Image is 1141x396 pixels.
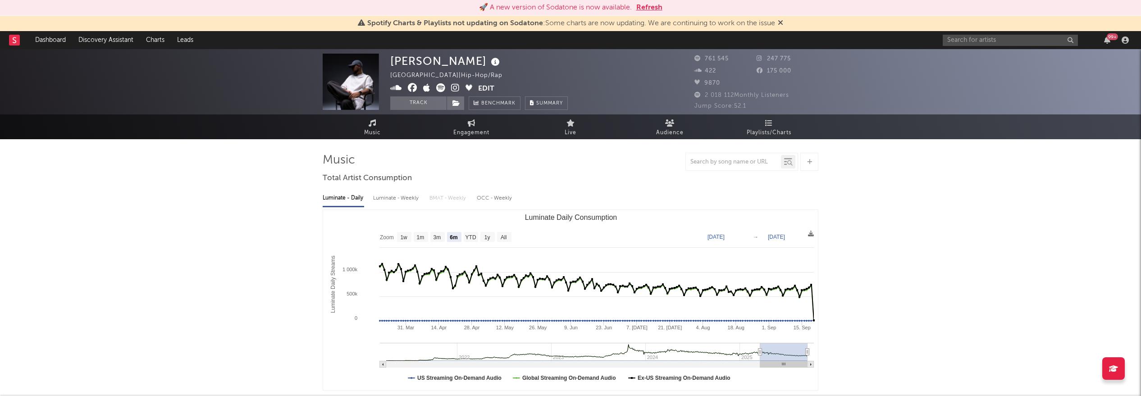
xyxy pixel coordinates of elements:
[373,191,420,206] div: Luminate - Weekly
[501,234,507,241] text: All
[656,127,684,138] span: Audience
[694,80,720,86] span: 9870
[140,31,171,49] a: Charts
[728,325,744,330] text: 18. Aug
[469,96,520,110] a: Benchmark
[564,325,578,330] text: 9. Jun
[525,214,617,221] text: Luminate Daily Consumption
[757,56,791,62] span: 247 775
[638,375,730,381] text: Ex-US Streaming On-Demand Audio
[431,325,447,330] text: 14. Apr
[496,325,514,330] text: 12. May
[380,234,394,241] text: Zoom
[636,2,662,13] button: Refresh
[390,54,502,68] div: [PERSON_NAME]
[323,114,422,139] a: Music
[686,159,781,166] input: Search by song name or URL
[707,234,725,240] text: [DATE]
[694,68,716,74] span: 422
[478,83,494,95] button: Edit
[768,234,785,240] text: [DATE]
[943,35,1078,46] input: Search for artists
[536,101,563,106] span: Summary
[521,114,620,139] a: Live
[390,70,513,81] div: [GEOGRAPHIC_DATA] | Hip-Hop/Rap
[484,234,490,241] text: 1y
[696,325,710,330] text: 4. Aug
[434,234,441,241] text: 3m
[417,375,502,381] text: US Streaming On-Demand Audio
[323,191,364,206] div: Luminate - Daily
[778,20,783,27] span: Dismiss
[171,31,200,49] a: Leads
[347,291,357,296] text: 500k
[330,255,336,313] text: Luminate Daily Streams
[1107,33,1118,40] div: 99 +
[464,325,480,330] text: 28. Apr
[747,127,791,138] span: Playlists/Charts
[400,234,407,241] text: 1w
[1104,36,1110,44] button: 99+
[479,2,632,13] div: 🚀 A new version of Sodatone is now available.
[694,103,746,109] span: Jump Score: 52.1
[694,56,729,62] span: 761 545
[323,173,412,184] span: Total Artist Consumption
[367,20,543,27] span: Spotify Charts & Playlists not updating on Sodatone
[794,325,811,330] text: 15. Sep
[477,191,513,206] div: OCC - Weekly
[565,127,576,138] span: Live
[355,315,357,321] text: 0
[529,325,547,330] text: 26. May
[29,31,72,49] a: Dashboard
[596,325,612,330] text: 23. Jun
[422,114,521,139] a: Engagement
[390,96,447,110] button: Track
[342,267,358,272] text: 1 000k
[522,375,616,381] text: Global Streaming On-Demand Audio
[719,114,818,139] a: Playlists/Charts
[367,20,775,27] span: : Some charts are now updating. We are continuing to work on the issue
[364,127,381,138] span: Music
[397,325,415,330] text: 31. Mar
[525,96,568,110] button: Summary
[72,31,140,49] a: Discovery Assistant
[450,234,457,241] text: 6m
[323,210,818,390] svg: Luminate Daily Consumption
[466,234,476,241] text: YTD
[762,325,776,330] text: 1. Sep
[417,234,424,241] text: 1m
[620,114,719,139] a: Audience
[626,325,648,330] text: 7. [DATE]
[757,68,791,74] span: 175 000
[753,234,758,240] text: →
[658,325,682,330] text: 21. [DATE]
[453,127,489,138] span: Engagement
[481,98,516,109] span: Benchmark
[694,92,789,98] span: 2 018 112 Monthly Listeners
